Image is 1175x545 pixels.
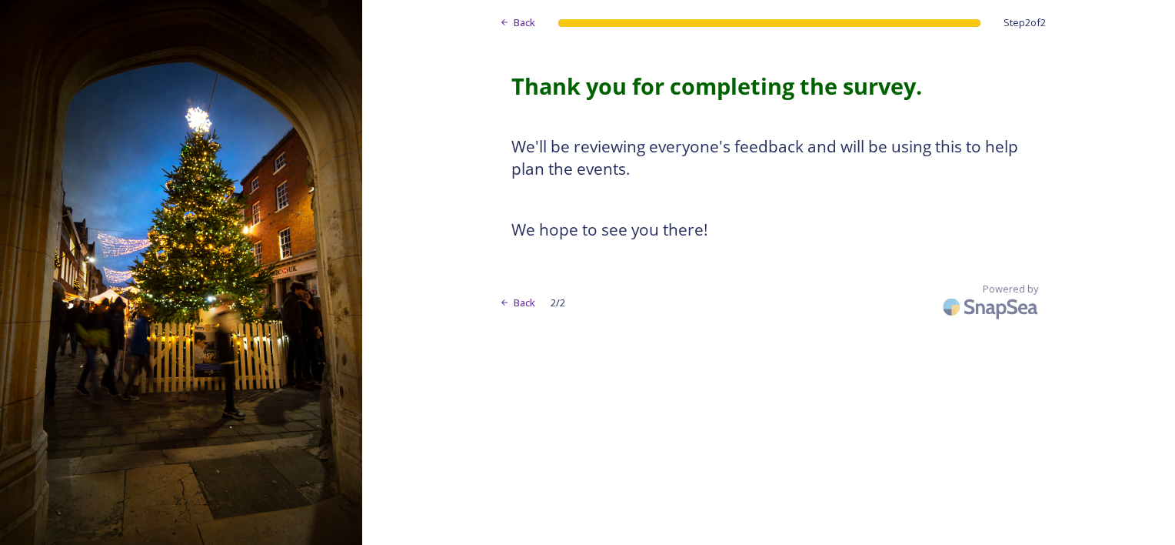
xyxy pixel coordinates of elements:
span: Powered by [983,282,1038,296]
span: 2 / 2 [551,296,565,310]
strong: Thank you for completing the survey. [511,71,922,101]
h3: We hope to see you there! [511,219,1027,242]
h3: We'll be reviewing everyone's feedback and will be using this to help plan the events. [511,135,1027,181]
span: Back [514,296,535,310]
span: Back [514,15,535,30]
img: SnapSea Logo [938,289,1046,325]
span: Step 2 of 2 [1004,15,1046,30]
